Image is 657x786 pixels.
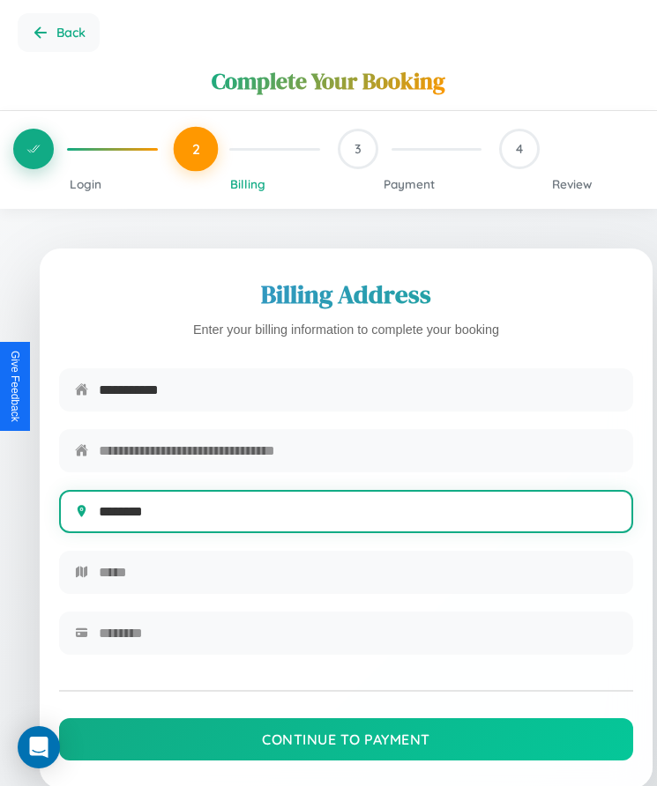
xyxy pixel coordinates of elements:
div: Give Feedback [9,351,21,422]
span: 2 [191,140,199,158]
p: Enter your billing information to complete your booking [59,319,633,342]
span: Review [552,176,592,191]
h2: Billing Address [59,277,633,312]
button: Go back [18,13,100,52]
h1: Complete Your Booking [212,65,445,97]
div: Open Intercom Messenger [18,726,60,768]
span: Payment [384,176,435,191]
span: Login [70,176,101,191]
button: Continue to Payment [59,718,633,760]
span: 4 [516,141,523,157]
span: 3 [355,141,362,157]
span: Billing [230,176,265,191]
